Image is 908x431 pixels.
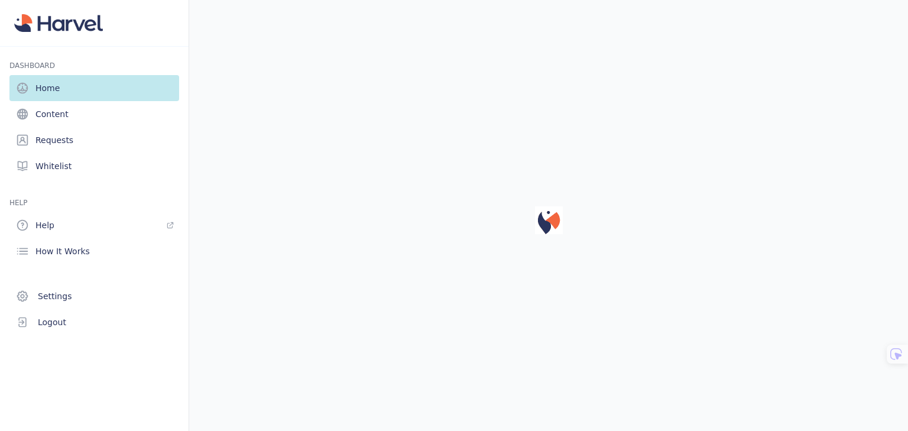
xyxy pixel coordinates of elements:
button: Logout [9,309,179,335]
span: How It Works [35,245,90,257]
span: Home [35,82,60,94]
h3: Dashboard [9,61,179,70]
span: Requests [35,134,73,146]
span: Help [35,219,54,231]
span: Content [35,108,69,120]
a: How It Works [9,238,179,264]
h3: HELP [9,198,179,208]
span: Logout [38,316,66,328]
a: Home [9,75,179,101]
img: Harvel [14,14,103,32]
a: Requests [9,127,179,153]
a: Settings [9,283,179,309]
a: Help [9,212,179,238]
span: Settings [38,290,72,302]
a: Whitelist [9,153,179,179]
span: Whitelist [35,160,72,172]
a: Content [9,101,179,127]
